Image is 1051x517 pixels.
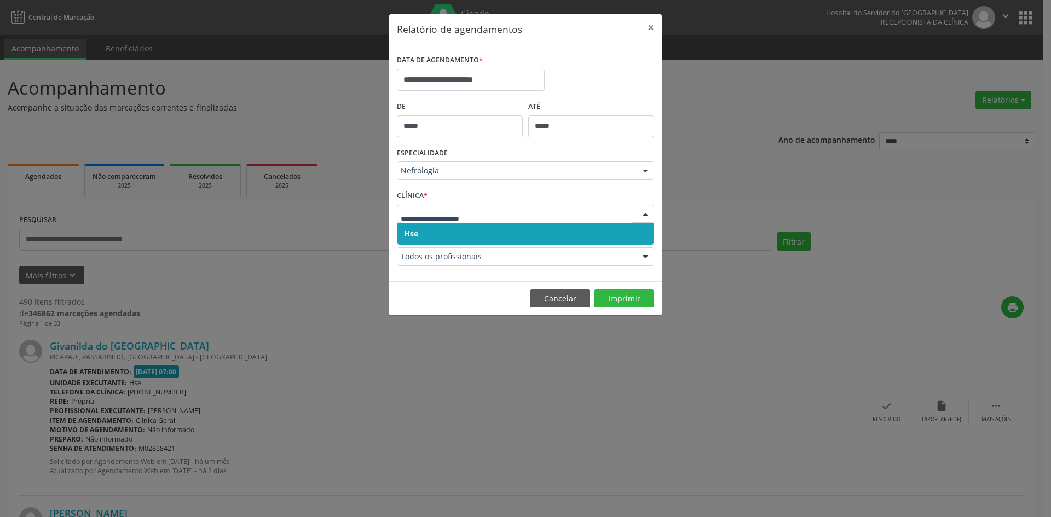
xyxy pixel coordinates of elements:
[397,145,448,162] label: ESPECIALIDADE
[397,52,483,69] label: DATA DE AGENDAMENTO
[530,289,590,308] button: Cancelar
[397,22,522,36] h5: Relatório de agendamentos
[397,98,523,115] label: De
[528,98,654,115] label: ATÉ
[640,14,662,41] button: Close
[401,165,632,176] span: Nefrologia
[404,228,418,239] span: Hse
[397,188,428,205] label: CLÍNICA
[401,251,632,262] span: Todos os profissionais
[594,289,654,308] button: Imprimir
